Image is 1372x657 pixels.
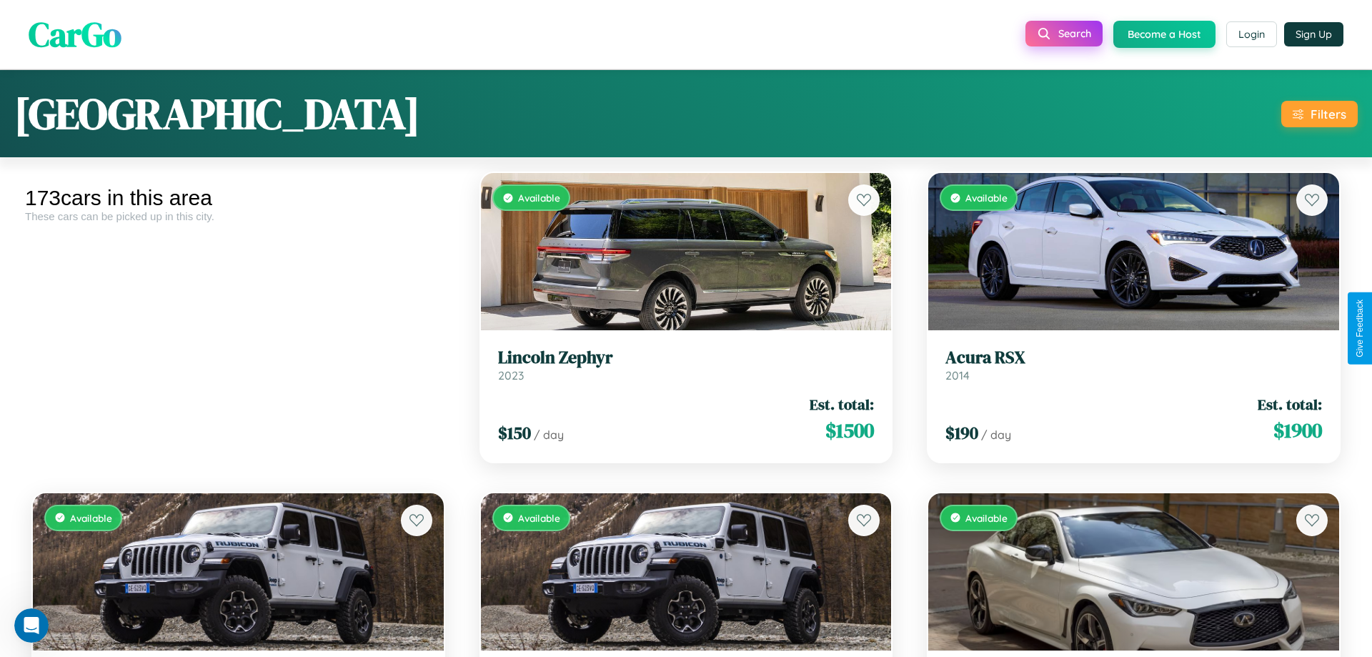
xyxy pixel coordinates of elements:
div: Filters [1311,107,1346,122]
button: Become a Host [1113,21,1216,48]
span: 2023 [498,368,524,382]
span: Available [965,192,1008,204]
a: Lincoln Zephyr2023 [498,347,875,382]
span: Est. total: [810,394,874,415]
span: Est. total: [1258,394,1322,415]
span: $ 190 [945,421,978,445]
button: Filters [1281,101,1358,127]
h1: [GEOGRAPHIC_DATA] [14,84,420,143]
button: Login [1226,21,1277,47]
div: 173 cars in this area [25,186,452,210]
span: Search [1058,27,1091,40]
span: / day [534,428,564,442]
h3: Lincoln Zephyr [498,347,875,368]
span: $ 150 [498,421,531,445]
span: Available [518,192,560,204]
span: Available [70,512,112,524]
span: Available [518,512,560,524]
span: $ 1900 [1273,416,1322,445]
h3: Acura RSX [945,347,1322,368]
span: 2014 [945,368,970,382]
iframe: Intercom live chat [14,608,49,643]
button: Search [1025,21,1103,46]
div: These cars can be picked up in this city. [25,210,452,222]
div: Give Feedback [1355,300,1365,357]
span: Available [965,512,1008,524]
span: CarGo [29,11,121,58]
span: $ 1500 [825,416,874,445]
a: Acura RSX2014 [945,347,1322,382]
button: Sign Up [1284,22,1343,46]
span: / day [981,428,1011,442]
